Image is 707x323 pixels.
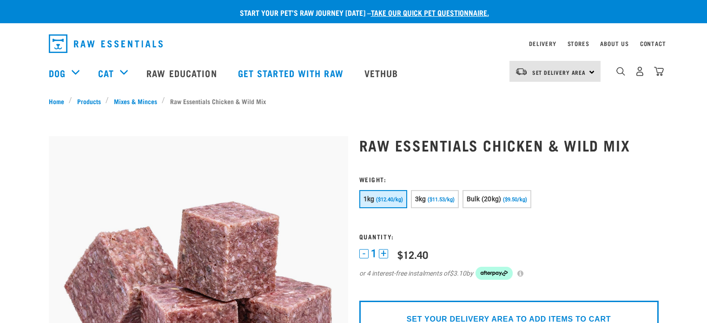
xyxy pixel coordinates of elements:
button: + [379,249,388,258]
h3: Weight: [359,176,659,183]
span: ($12.40/kg) [376,197,403,203]
a: Products [72,96,106,106]
nav: breadcrumbs [49,96,659,106]
a: take our quick pet questionnaire. [371,10,489,14]
span: Set Delivery Area [532,71,586,74]
a: Raw Education [137,54,228,92]
img: van-moving.png [515,67,528,76]
a: Stores [568,42,589,45]
img: home-icon-1@2x.png [616,67,625,76]
span: $3.10 [449,269,466,278]
a: Mixes & Minces [109,96,162,106]
img: Raw Essentials Logo [49,34,163,53]
span: 1kg [363,195,375,203]
button: 3kg ($11.53/kg) [411,190,459,208]
div: or 4 interest-free instalments of by [359,267,659,280]
span: ($9.50/kg) [503,197,527,203]
a: Cat [98,66,114,80]
a: Contact [640,42,666,45]
a: About Us [600,42,628,45]
span: ($11.53/kg) [428,197,455,203]
a: Get started with Raw [229,54,355,92]
button: 1kg ($12.40/kg) [359,190,407,208]
a: Dog [49,66,66,80]
h3: Quantity: [359,233,659,240]
a: Delivery [529,42,556,45]
a: Home [49,96,69,106]
a: Vethub [355,54,410,92]
span: Bulk (20kg) [467,195,502,203]
img: home-icon@2x.png [654,66,664,76]
span: 1 [371,249,377,258]
img: Afterpay [476,267,513,280]
button: Bulk (20kg) ($9.50/kg) [463,190,531,208]
span: 3kg [415,195,426,203]
h1: Raw Essentials Chicken & Wild Mix [359,137,659,153]
nav: dropdown navigation [41,31,666,57]
img: user.png [635,66,645,76]
div: $12.40 [397,249,428,260]
button: - [359,249,369,258]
